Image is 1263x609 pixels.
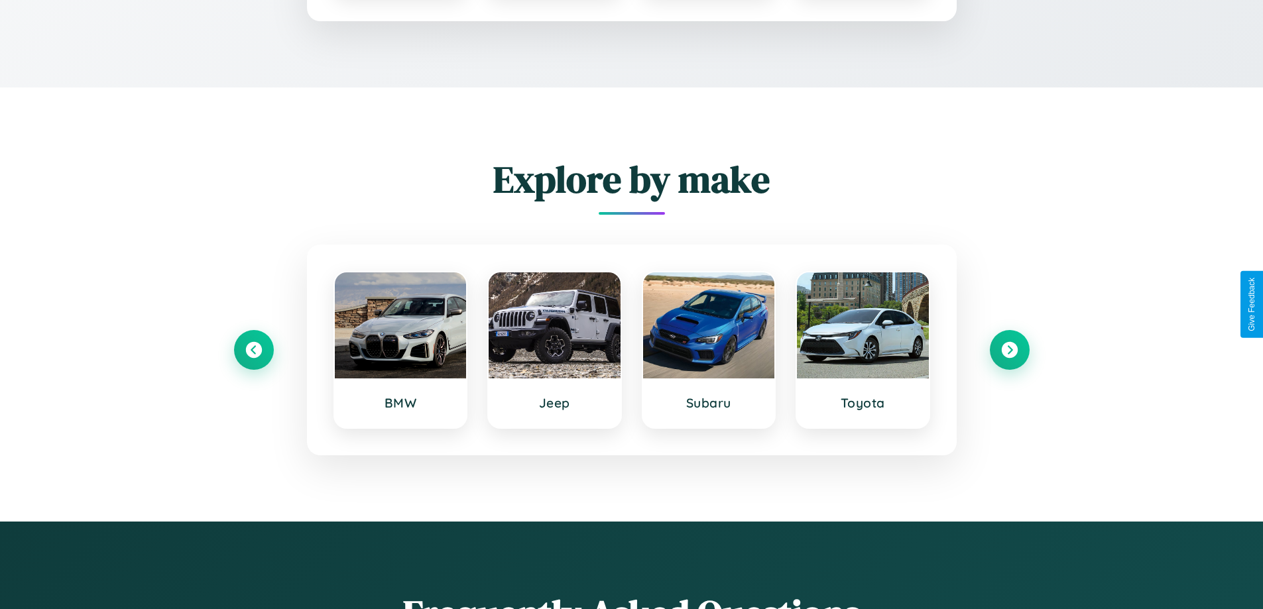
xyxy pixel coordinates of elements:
[234,154,1030,205] h2: Explore by make
[1247,278,1256,331] div: Give Feedback
[348,395,453,411] h3: BMW
[502,395,607,411] h3: Jeep
[810,395,916,411] h3: Toyota
[656,395,762,411] h3: Subaru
